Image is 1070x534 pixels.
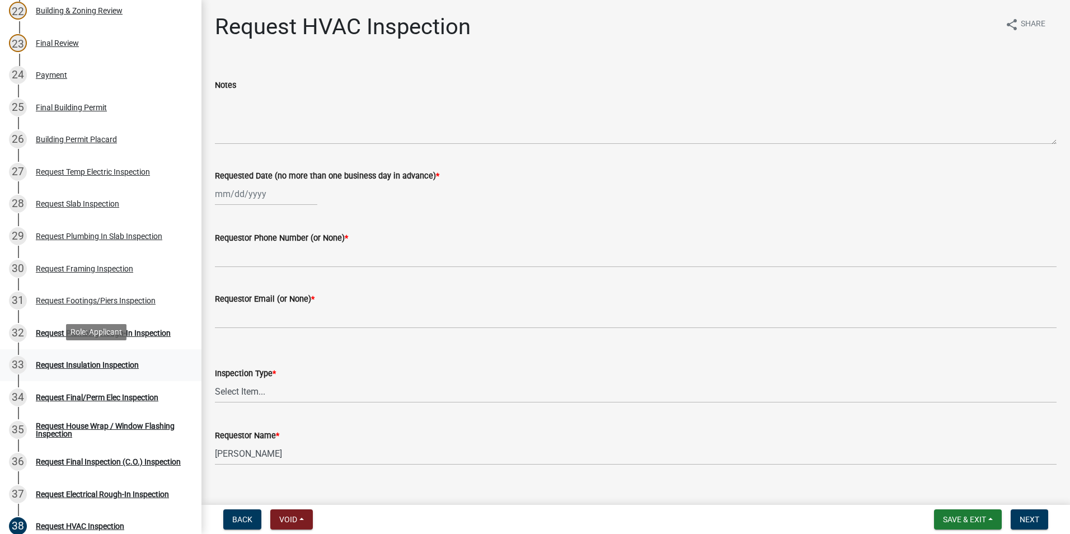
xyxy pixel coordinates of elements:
[1021,18,1045,31] span: Share
[934,509,1002,530] button: Save & Exit
[215,172,439,180] label: Requested Date (no more than one business day in advance)
[66,324,126,340] div: Role: Applicant
[9,99,27,116] div: 25
[36,232,162,240] div: Request Plumbing In Slab Inspection
[9,2,27,20] div: 22
[215,82,236,90] label: Notes
[36,490,169,498] div: Request Electrical Rough-In Inspection
[9,34,27,52] div: 23
[36,135,117,143] div: Building Permit Placard
[1020,515,1039,524] span: Next
[9,356,27,374] div: 33
[9,453,27,471] div: 36
[943,515,986,524] span: Save & Exit
[9,485,27,503] div: 37
[36,104,107,111] div: Final Building Permit
[9,66,27,84] div: 24
[36,168,150,176] div: Request Temp Electric Inspection
[215,296,315,303] label: Requestor Email (or None)
[223,509,261,530] button: Back
[36,7,123,15] div: Building & Zoning Review
[215,432,279,440] label: Requestor Name
[215,13,471,40] h1: Request HVAC Inspection
[36,422,184,438] div: Request House Wrap / Window Flashing Inspection
[996,13,1054,35] button: shareShare
[9,421,27,439] div: 35
[36,265,133,273] div: Request Framing Inspection
[36,200,119,208] div: Request Slab Inspection
[9,388,27,406] div: 34
[9,227,27,245] div: 29
[9,163,27,181] div: 27
[215,235,348,242] label: Requestor Phone Number (or None)
[9,130,27,148] div: 26
[36,458,181,466] div: Request Final Inspection (C.O.) Inspection
[1011,509,1048,530] button: Next
[215,182,317,205] input: mm/dd/yyyy
[215,370,276,378] label: Inspection Type
[270,509,313,530] button: Void
[36,71,67,79] div: Payment
[36,297,156,305] div: Request Footings/Piers Inspection
[9,260,27,278] div: 30
[9,292,27,310] div: 31
[1005,18,1019,31] i: share
[36,329,171,337] div: Request Plumbing Rough-In Inspection
[279,515,297,524] span: Void
[36,39,79,47] div: Final Review
[36,394,158,401] div: Request Final/Perm Elec Inspection
[9,324,27,342] div: 32
[9,195,27,213] div: 28
[36,522,124,530] div: Request HVAC Inspection
[232,515,252,524] span: Back
[36,361,139,369] div: Request Insulation Inspection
